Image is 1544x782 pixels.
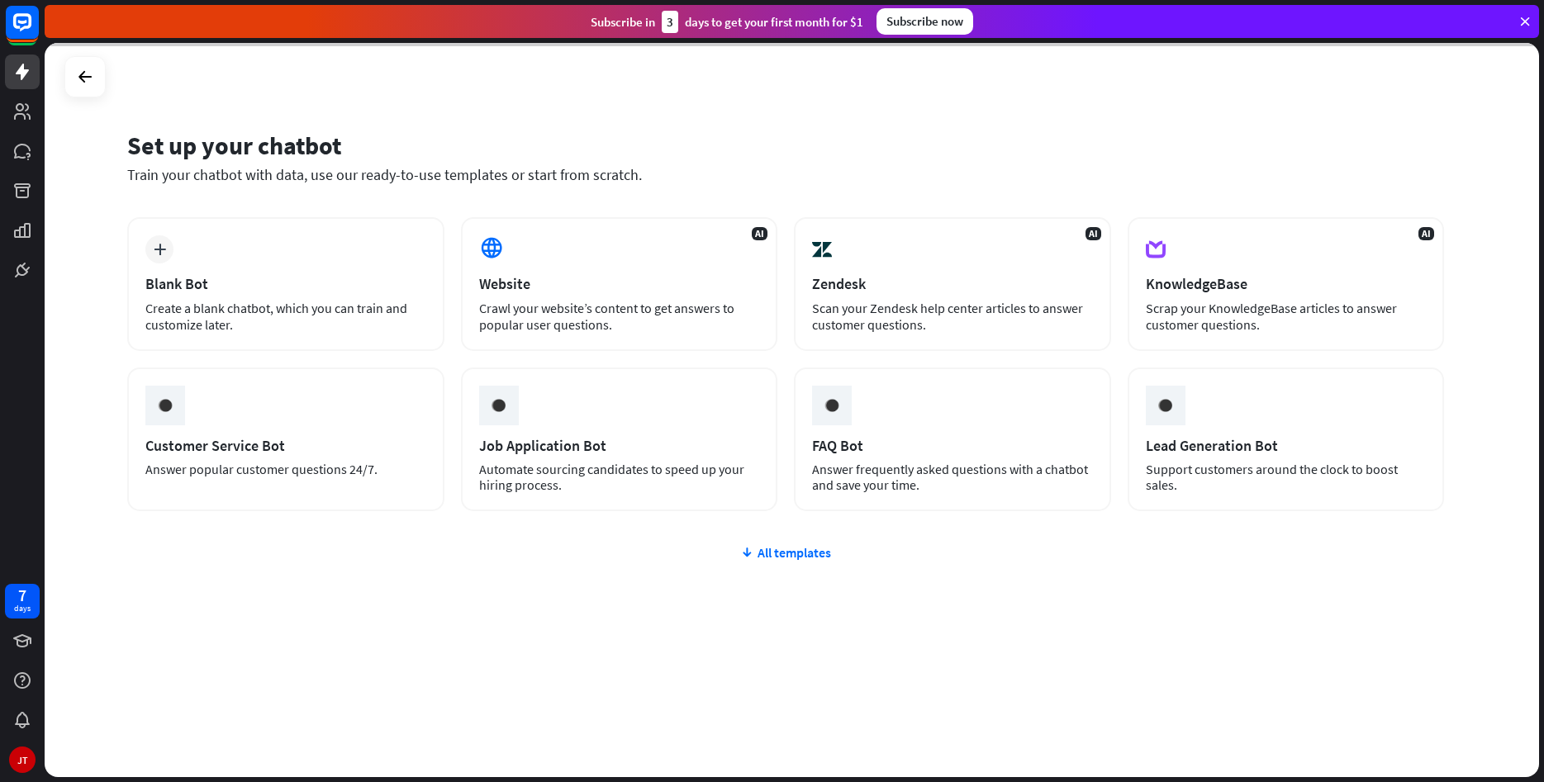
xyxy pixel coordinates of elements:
div: 7 [18,588,26,603]
div: JT [9,746,36,773]
a: 7 days [5,584,40,618]
div: days [14,603,31,614]
div: Subscribe now [877,8,973,35]
div: Subscribe in days to get your first month for $1 [591,11,863,33]
div: 3 [662,11,678,33]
